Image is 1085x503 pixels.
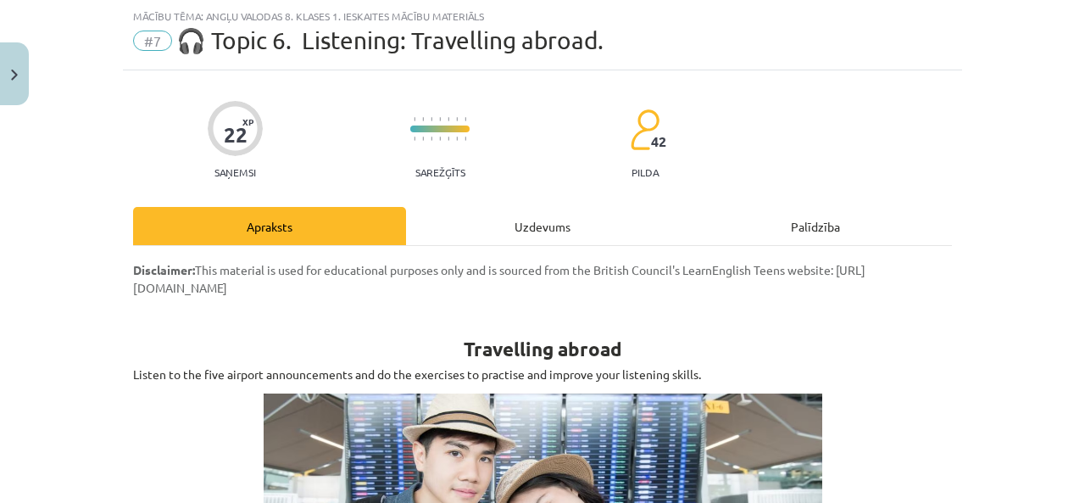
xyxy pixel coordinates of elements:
img: icon-short-line-57e1e144782c952c97e751825c79c345078a6d821885a25fce030b3d8c18986b.svg [422,137,424,141]
img: icon-short-line-57e1e144782c952c97e751825c79c345078a6d821885a25fce030b3d8c18986b.svg [448,137,449,141]
img: icon-short-line-57e1e144782c952c97e751825c79c345078a6d821885a25fce030b3d8c18986b.svg [456,137,458,141]
p: Sarežģīts [415,166,465,178]
img: icon-short-line-57e1e144782c952c97e751825c79c345078a6d821885a25fce030b3d8c18986b.svg [439,137,441,141]
p: pilda [632,166,659,178]
div: Uzdevums [406,207,679,245]
div: Apraksts [133,207,406,245]
span: 🎧 Topic 6. Listening: Travelling abroad. [176,26,604,54]
div: Palīdzība [679,207,952,245]
div: 22 [224,123,248,147]
span: XP [242,117,253,126]
img: students-c634bb4e5e11cddfef0936a35e636f08e4e9abd3cc4e673bd6f9a4125e45ecb1.svg [630,109,659,151]
strong: Travelling abroad [464,337,622,361]
span: #7 [133,31,172,51]
img: icon-short-line-57e1e144782c952c97e751825c79c345078a6d821885a25fce030b3d8c18986b.svg [431,117,432,121]
div: Mācību tēma: Angļu valodas 8. klases 1. ieskaites mācību materiāls [133,10,952,22]
img: icon-short-line-57e1e144782c952c97e751825c79c345078a6d821885a25fce030b3d8c18986b.svg [465,137,466,141]
span: 42 [651,134,666,149]
p: Saņemsi [208,166,263,178]
img: icon-short-line-57e1e144782c952c97e751825c79c345078a6d821885a25fce030b3d8c18986b.svg [431,137,432,141]
img: icon-short-line-57e1e144782c952c97e751825c79c345078a6d821885a25fce030b3d8c18986b.svg [414,137,415,141]
img: icon-short-line-57e1e144782c952c97e751825c79c345078a6d821885a25fce030b3d8c18986b.svg [422,117,424,121]
img: icon-short-line-57e1e144782c952c97e751825c79c345078a6d821885a25fce030b3d8c18986b.svg [439,117,441,121]
img: icon-short-line-57e1e144782c952c97e751825c79c345078a6d821885a25fce030b3d8c18986b.svg [456,117,458,121]
img: icon-short-line-57e1e144782c952c97e751825c79c345078a6d821885a25fce030b3d8c18986b.svg [465,117,466,121]
img: icon-short-line-57e1e144782c952c97e751825c79c345078a6d821885a25fce030b3d8c18986b.svg [414,117,415,121]
p: Listen to the five airport announcements and do the exercises to practise and improve your listen... [133,366,952,383]
img: icon-short-line-57e1e144782c952c97e751825c79c345078a6d821885a25fce030b3d8c18986b.svg [448,117,449,121]
span: This material is used for educational purposes only and is sourced from the British Council's Lea... [133,262,865,295]
img: icon-close-lesson-0947bae3869378f0d4975bcd49f059093ad1ed9edebbc8119c70593378902aed.svg [11,70,18,81]
strong: Disclaimer: [133,262,195,277]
